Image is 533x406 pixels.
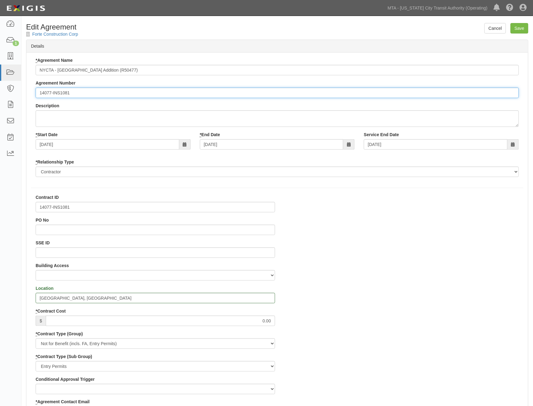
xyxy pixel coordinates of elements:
[36,57,73,63] label: Agreement Name
[484,23,506,34] a: Cancel
[36,160,37,165] abbr: required
[36,285,53,291] label: Location
[200,132,220,138] label: End Date
[36,354,37,359] abbr: required
[36,103,59,109] label: Description
[36,308,66,314] label: Contract Cost
[36,139,179,150] input: MM/DD/YYYY
[200,132,201,137] abbr: required
[36,309,37,314] abbr: required
[36,331,83,337] label: Contract Type (Group)
[36,316,46,326] span: $
[506,4,514,12] i: Help Center - Complianz
[26,40,528,53] div: Details
[13,41,19,46] div: 1
[36,217,49,223] label: PO No
[36,58,37,63] abbr: required
[26,23,528,31] h1: Edit Agreement
[36,331,37,337] abbr: required
[364,132,399,138] label: Service End Date
[36,262,69,269] label: Building Access
[32,32,78,37] a: Forte Construction Corp
[5,3,47,14] img: Logo
[36,194,59,200] label: Contract ID
[364,139,508,150] input: MM/DD/YYYY
[36,80,76,86] label: Agreement Number
[36,399,90,405] label: Agreement Contact Email
[511,23,528,34] input: Save
[36,353,92,360] label: Contract Type (Sub Group)
[36,132,37,137] abbr: required
[36,240,50,246] label: SSE ID
[385,2,491,14] a: MTA - [US_STATE] City Transit Authority (Operating)
[36,132,58,138] label: Start Date
[36,159,74,165] label: Relationship Type
[36,376,95,382] label: Conditional Approval Trigger
[36,400,37,405] abbr: required
[200,139,344,150] input: MM/DD/YYYY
